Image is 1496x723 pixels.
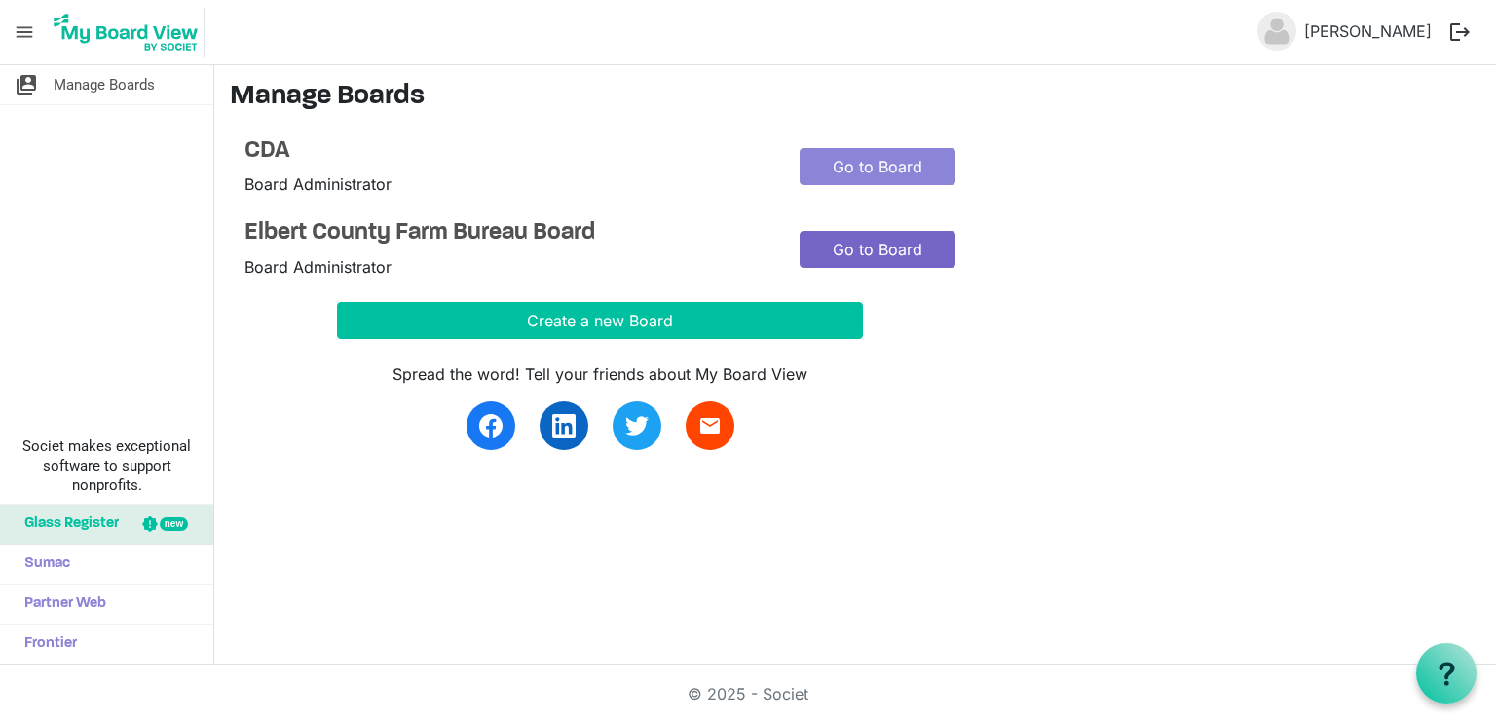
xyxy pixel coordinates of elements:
div: new [160,517,188,531]
img: My Board View Logo [48,8,205,57]
img: twitter.svg [625,414,649,438]
span: Societ makes exceptional software to support nonprofits. [9,437,205,495]
span: Board Administrator [244,174,392,194]
span: Manage Boards [54,65,155,104]
span: Frontier [15,625,77,664]
a: [PERSON_NAME] [1296,12,1440,51]
span: email [698,414,722,438]
a: CDA [244,137,770,166]
button: logout [1440,12,1480,53]
span: menu [6,14,43,51]
span: Sumac [15,545,70,584]
a: My Board View Logo [48,8,212,57]
button: Create a new Board [337,302,863,339]
div: Spread the word! Tell your friends about My Board View [337,362,863,386]
span: switch_account [15,65,38,104]
span: Board Administrator [244,257,392,277]
a: email [686,401,734,450]
h3: Manage Boards [230,81,1480,114]
a: © 2025 - Societ [688,684,808,704]
img: linkedin.svg [552,414,576,438]
span: Glass Register [15,505,119,544]
span: Partner Web [15,585,106,624]
a: Elbert County Farm Bureau Board [244,219,770,247]
img: no-profile-picture.svg [1257,12,1296,51]
a: Go to Board [800,231,955,268]
a: Go to Board [800,148,955,185]
img: facebook.svg [479,414,503,438]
